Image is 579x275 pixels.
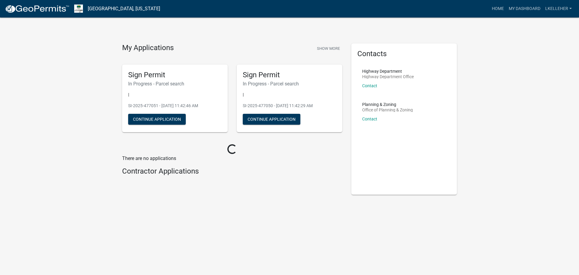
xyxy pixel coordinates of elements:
p: Highway Department Office [362,75,414,79]
p: | [128,91,222,98]
wm-workflow-list-section: Contractor Applications [122,167,342,178]
h6: In Progress - Parcel search [243,81,336,87]
a: lkelleher [543,3,574,14]
a: [GEOGRAPHIC_DATA], [US_STATE] [88,4,160,14]
img: Morgan County, Indiana [74,5,83,13]
a: Contact [362,117,377,121]
a: Home [489,3,506,14]
p: Planning & Zoning [362,102,413,107]
h5: Contacts [357,50,451,58]
h4: Contractor Applications [122,167,342,176]
p: | [243,91,336,98]
h4: My Applications [122,43,174,53]
h5: Sign Permit [128,71,222,79]
p: Highway Department [362,69,414,73]
a: My Dashboard [506,3,543,14]
h6: In Progress - Parcel search [128,81,222,87]
button: Show More [315,43,342,53]
button: Continue Application [128,114,186,125]
p: Office of Planning & Zoning [362,108,413,112]
p: SI-2025-477050 - [DATE] 11:42:29 AM [243,103,336,109]
p: There are no applications [122,155,342,162]
p: SI-2025-477051 - [DATE] 11:42:46 AM [128,103,222,109]
a: Contact [362,83,377,88]
h5: Sign Permit [243,71,336,79]
button: Continue Application [243,114,300,125]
